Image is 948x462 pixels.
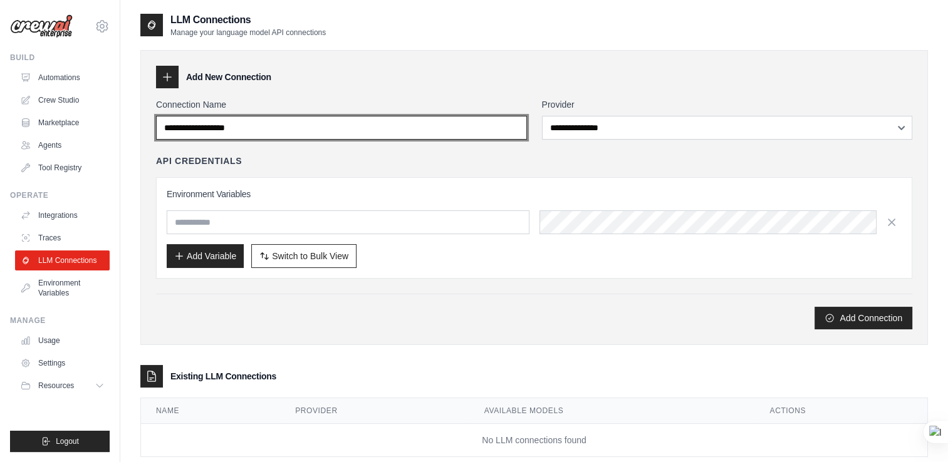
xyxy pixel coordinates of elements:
label: Connection Name [156,98,527,111]
button: Resources [15,376,110,396]
a: Settings [15,353,110,373]
h3: Add New Connection [186,71,271,83]
th: Actions [754,398,927,424]
a: Crew Studio [15,90,110,110]
h4: API Credentials [156,155,242,167]
label: Provider [542,98,913,111]
span: Logout [56,436,79,446]
th: Available Models [469,398,755,424]
a: Environment Variables [15,273,110,303]
a: Integrations [15,205,110,225]
th: Name [141,398,280,424]
div: Operate [10,190,110,200]
a: Agents [15,135,110,155]
a: LLM Connections [15,250,110,270]
a: Traces [15,228,110,248]
a: Usage [15,331,110,351]
th: Provider [280,398,469,424]
button: Add Variable [167,244,244,268]
span: Switch to Bulk View [272,250,348,262]
h3: Existing LLM Connections [170,370,276,382]
h2: LLM Connections [170,13,326,28]
a: Marketplace [15,113,110,133]
div: Manage [10,316,110,326]
button: Add Connection [815,307,912,329]
button: Logout [10,431,110,452]
img: Logo [10,14,73,38]
td: No LLM connections found [141,424,927,457]
div: Build [10,53,110,63]
a: Tool Registry [15,158,110,178]
h3: Environment Variables [167,188,902,200]
span: Resources [38,381,74,391]
a: Automations [15,68,110,88]
p: Manage your language model API connections [170,28,326,38]
button: Switch to Bulk View [251,244,357,268]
